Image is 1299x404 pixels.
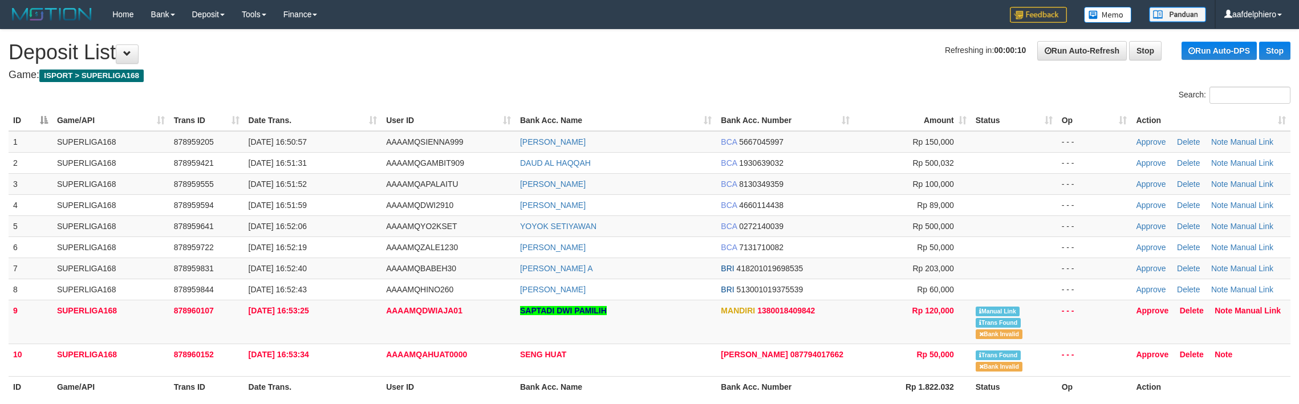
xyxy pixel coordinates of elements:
span: BCA [721,137,737,146]
h1: Deposit List [9,41,1290,64]
a: Run Auto-Refresh [1037,41,1127,60]
td: SUPERLIGA168 [52,215,169,236]
span: 878959844 [174,285,214,294]
a: [PERSON_NAME] [520,179,586,189]
td: SUPERLIGA168 [52,236,169,258]
a: Delete [1180,306,1204,315]
td: SUPERLIGA168 [52,279,169,300]
span: 878959831 [174,264,214,273]
th: Date Trans.: activate to sort column ascending [244,110,382,131]
th: Op [1057,376,1132,397]
a: Note [1211,222,1228,231]
span: Rp 100,000 [912,179,953,189]
span: Copy 1380018409842 to clipboard [757,306,815,315]
a: Note [1211,158,1228,168]
span: AAAAMQDWI2910 [386,201,453,210]
a: Delete [1177,243,1200,252]
th: Trans ID [169,376,244,397]
a: Manual Link [1235,306,1281,315]
span: AAAAMQAPALAITU [386,179,458,189]
img: Button%20Memo.svg [1084,7,1132,23]
a: Note [1211,137,1228,146]
label: Search: [1179,87,1290,104]
span: Copy 7131710082 to clipboard [739,243,784,252]
span: Rp 500,000 [912,222,953,231]
span: BCA [721,158,737,168]
th: User ID [381,376,515,397]
a: Run Auto-DPS [1182,42,1257,60]
span: Rp 50,000 [917,243,954,252]
span: BCA [721,222,737,231]
a: Note [1211,285,1228,294]
span: AAAAMQDWIAJA01 [386,306,462,315]
td: SUPERLIGA168 [52,194,169,215]
td: - - - [1057,173,1132,194]
span: Copy 8130349359 to clipboard [739,179,784,189]
span: Manually Linked [976,307,1020,316]
span: [DATE] 16:52:06 [249,222,307,231]
a: SENG HUAT [520,350,566,359]
span: BCA [721,243,737,252]
a: [PERSON_NAME] A [520,264,593,273]
span: [DATE] 16:52:43 [249,285,307,294]
span: Rp 203,000 [912,264,953,273]
td: SUPERLIGA168 [52,131,169,153]
a: Manual Link [1230,285,1273,294]
td: 10 [9,344,52,376]
th: Date Trans. [244,376,382,397]
span: AAAAMQZALE1230 [386,243,458,252]
span: 878960152 [174,350,214,359]
th: Action: activate to sort column ascending [1131,110,1290,131]
span: 878959641 [174,222,214,231]
a: Note [1211,201,1228,210]
span: BRI [721,264,734,273]
span: Copy 5667045997 to clipboard [739,137,784,146]
td: 3 [9,173,52,194]
td: - - - [1057,279,1132,300]
a: Manual Link [1230,243,1273,252]
td: 8 [9,279,52,300]
input: Search: [1209,87,1290,104]
a: Approve [1136,285,1166,294]
span: 878959594 [174,201,214,210]
a: Manual Link [1230,137,1273,146]
th: Bank Acc. Name: activate to sort column ascending [515,110,716,131]
span: AAAAMQYO2KSET [386,222,457,231]
td: - - - [1057,194,1132,215]
th: Status: activate to sort column ascending [971,110,1057,131]
td: 7 [9,258,52,279]
th: Amount: activate to sort column ascending [854,110,971,131]
a: Delete [1177,158,1200,168]
a: Manual Link [1230,264,1273,273]
th: Trans ID: activate to sort column ascending [169,110,244,131]
span: Copy 4660114438 to clipboard [739,201,784,210]
span: Bank is not match [976,362,1022,372]
span: AAAAMQGAMBIT909 [386,158,464,168]
a: Note [1211,264,1228,273]
td: - - - [1057,258,1132,279]
td: 6 [9,236,52,258]
span: [DATE] 16:51:31 [249,158,307,168]
a: Approve [1136,137,1166,146]
a: Approve [1136,179,1166,189]
td: 4 [9,194,52,215]
th: Bank Acc. Name [515,376,716,397]
a: Manual Link [1230,158,1273,168]
th: User ID: activate to sort column ascending [381,110,515,131]
a: [PERSON_NAME] [520,137,586,146]
a: Approve [1136,243,1166,252]
span: AAAAMQHINO260 [386,285,453,294]
span: Refreshing in: [945,46,1026,55]
span: ISPORT > SUPERLIGA168 [39,70,144,82]
a: Delete [1177,201,1200,210]
a: Manual Link [1230,222,1273,231]
a: Delete [1177,137,1200,146]
span: 878959421 [174,158,214,168]
span: [DATE] 16:52:40 [249,264,307,273]
td: SUPERLIGA168 [52,258,169,279]
td: - - - [1057,236,1132,258]
span: Rp 150,000 [912,137,953,146]
span: BCA [721,201,737,210]
a: Note [1211,243,1228,252]
span: [DATE] 16:53:25 [249,306,309,315]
